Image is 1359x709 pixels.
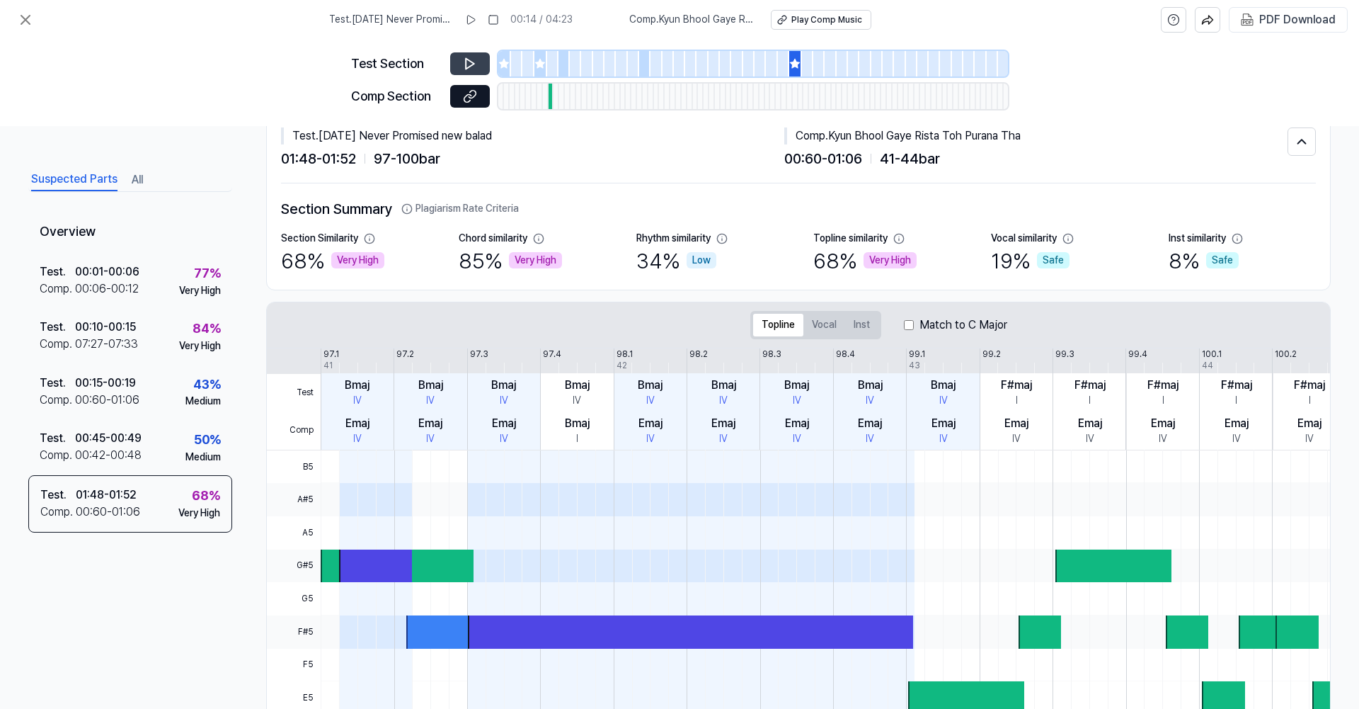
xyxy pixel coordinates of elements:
div: IV [573,394,581,408]
svg: help [1167,13,1180,27]
div: 98.1 [617,348,633,361]
div: F#maj [1001,377,1032,394]
div: IV [793,432,801,446]
div: Bmaj [565,415,590,432]
span: A5 [267,516,321,550]
div: Chord similarity [459,232,527,246]
div: Bmaj [345,377,369,394]
div: IV [866,394,874,408]
div: 42 [617,360,627,372]
div: 97.2 [396,348,414,361]
span: A#5 [267,483,321,516]
label: Match to C Major [919,317,1007,334]
div: IV [353,394,362,408]
div: IV [646,394,655,408]
div: Comp . [40,336,75,353]
button: All [132,169,143,191]
div: Emaj [418,415,442,432]
div: Comp . [40,280,75,297]
div: Safe [1206,252,1239,269]
button: Inst [845,314,878,336]
div: IV [719,394,728,408]
div: 100.2 [1275,348,1297,361]
div: Emaj [858,415,882,432]
div: Emaj [931,415,956,432]
div: 50 % [194,430,221,450]
div: F#maj [1221,377,1252,394]
div: Bmaj [784,377,809,394]
div: Bmaj [931,377,956,394]
div: Comp . [40,447,75,464]
div: PDF Download [1259,11,1336,29]
div: Test . [40,319,75,336]
div: Emaj [1297,415,1321,432]
div: Medium [185,450,221,465]
div: Emaj [1004,415,1028,432]
div: 34 % [636,246,716,276]
div: 97.1 [323,348,339,361]
div: Comp . [40,504,76,521]
div: I [1235,394,1237,408]
img: PDF Download [1241,13,1254,26]
span: 00:60 - 01:06 [784,147,862,170]
div: 00:06 - 00:12 [75,280,139,297]
div: Emaj [785,415,809,432]
span: Test . [DATE] Never Promised new balad [329,13,454,27]
div: IV [426,432,435,446]
div: Rhythm similarity [636,232,711,246]
button: help [1161,7,1186,33]
div: IV [646,432,655,446]
div: I [1089,394,1091,408]
div: 00:60 - 01:06 [76,504,140,521]
div: Very High [179,284,221,298]
div: 8 % [1169,246,1239,276]
div: IV [500,394,508,408]
div: 77 % [194,263,221,284]
div: Medium [185,395,221,409]
div: Bmaj [491,377,516,394]
span: Test [267,374,321,412]
div: 99.1 [909,348,925,361]
div: IV [939,432,948,446]
div: 00:14 / 04:23 [510,13,573,27]
div: Emaj [492,415,516,432]
button: Vocal [803,314,845,336]
div: 97.3 [470,348,488,361]
img: share [1201,13,1214,26]
div: I [1309,394,1311,408]
div: 98.4 [836,348,855,361]
div: Emaj [1151,415,1175,432]
div: Emaj [711,415,735,432]
div: F#maj [1294,377,1325,394]
div: Bmaj [565,377,590,394]
div: Topline similarity [813,232,888,246]
div: Very High [179,339,221,353]
div: Test . [40,487,76,504]
div: 00:45 - 00:49 [75,430,142,447]
div: 41 [323,360,333,372]
div: Section Similarity [281,232,358,246]
div: Bmaj [858,377,883,394]
div: IV [1012,432,1021,446]
div: Bmaj [711,377,736,394]
div: Comp . [40,392,75,409]
button: Suspected Parts [31,169,117,191]
div: IV [719,432,728,446]
div: 99.3 [1055,348,1074,361]
div: I [1162,394,1164,408]
div: Test . [40,430,75,447]
div: Low [687,252,716,269]
div: Safe [1037,252,1070,269]
div: 00:10 - 00:15 [75,319,136,336]
div: 43 % [193,375,221,395]
div: IV [793,394,801,408]
span: F#5 [267,616,321,649]
div: I [576,432,578,446]
div: 84 % [193,319,221,339]
div: 00:01 - 00:06 [75,263,139,280]
div: Vocal similarity [991,232,1057,246]
div: 99.2 [982,348,1001,361]
div: Very High [509,252,562,269]
div: IV [1159,432,1167,446]
div: 00:60 - 01:06 [75,392,139,409]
